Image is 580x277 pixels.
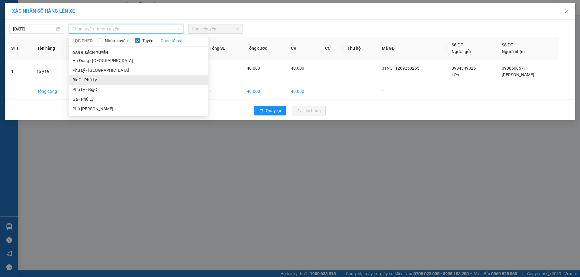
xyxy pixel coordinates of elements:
span: Chọn tuyến - nhóm tuyến [72,24,180,33]
span: Chọn chuyến [192,24,239,33]
span: Người gửi [452,49,471,54]
th: CR [286,37,320,60]
img: logo [3,21,7,52]
span: Quay lại [266,107,281,114]
button: rollbackQuay lại [254,106,286,115]
span: LH1109250245 [63,40,99,47]
td: 40.000 [242,83,286,100]
th: Thu hộ [343,37,377,60]
span: rollback [259,109,263,113]
th: Tổng cước [242,37,286,60]
td: 1 [377,83,447,100]
span: 40.000 [247,66,260,71]
span: 0988500571 [502,66,526,71]
span: 40.000 [291,66,304,71]
span: 1 [210,66,212,71]
li: BigC - Phủ Lý [69,75,208,85]
input: 12/09/2025 [13,26,55,32]
span: down [176,27,180,31]
span: LỌC THEO [72,37,93,44]
span: Danh sách tuyến [69,50,112,55]
th: CC [320,37,343,60]
span: Người nhận [502,49,525,54]
span: kiếm [452,72,460,77]
th: Tên hàng [32,37,76,60]
span: [PERSON_NAME] [502,72,534,77]
td: Tổng cộng [32,83,76,100]
span: XÁC NHẬN SỐ HÀNG LÊN XE [12,8,75,14]
li: Phủ Lý - BigC [69,85,208,94]
span: Số ĐT [452,42,463,47]
th: Tổng SL [205,37,242,60]
td: 1 [6,60,32,83]
strong: CÔNG TY TNHH DỊCH VỤ DU LỊCH THỜI ĐẠI [11,5,60,24]
button: Close [558,3,575,20]
span: close [564,9,569,14]
th: Mã GD [377,37,447,60]
li: Hà Đông - [GEOGRAPHIC_DATA] [69,56,208,65]
button: uploadLên hàng [292,106,326,115]
span: 31NQT1209250255 [382,66,419,71]
li: Phủ [PERSON_NAME] [69,104,208,114]
td: 40.000 [286,83,320,100]
span: Nhóm tuyến [102,37,130,44]
span: Số ĐT [502,42,513,47]
th: STT [6,37,32,60]
span: Tuyến [140,37,156,44]
li: Phủ Lý - [GEOGRAPHIC_DATA] [69,65,208,75]
span: Chuyển phát nhanh: [GEOGRAPHIC_DATA] - [GEOGRAPHIC_DATA] [9,26,62,47]
span: 0984349325 [452,66,476,71]
a: Chọn tất cả [161,37,182,44]
td: 1 [205,83,242,100]
li: Ga - Phủ Lý [69,94,208,104]
td: tb y tế [32,60,76,83]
